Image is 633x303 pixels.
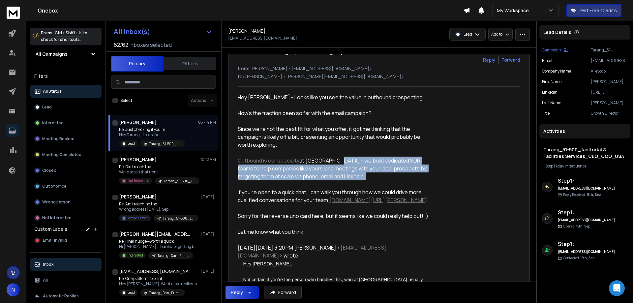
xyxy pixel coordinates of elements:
[119,276,197,281] p: Re: One platform to print,
[164,179,196,184] p: Tarang_51-500_Janitorial & Facilities Services_CEO_COO_USA
[30,116,102,130] button: Interested
[149,141,181,146] p: Tarang_51-500_Janitorial & Facilities Services_CEO_COO_USA
[542,47,568,53] button: Campaign
[130,41,172,49] h3: Inboxes selected
[580,7,617,14] p: Get Free Credits
[542,111,550,116] p: title
[42,215,72,221] p: Not Interested
[563,224,590,229] p: Opened
[119,201,198,207] p: Re: Am I reaching the
[543,29,571,36] p: Lead Details
[201,194,216,199] p: [DATE]
[329,197,427,204] a: [DOMAIN_NAME][URL][PERSON_NAME]
[542,100,561,106] p: Last Name
[42,152,81,157] p: Meeting Completed
[542,90,558,95] p: linkedin
[542,69,571,74] p: Company Name
[30,258,102,271] button: Inbox
[591,58,628,63] p: [EMAIL_ADDRESS][DOMAIN_NAME]
[119,244,198,249] p: Hi [PERSON_NAME], Thanks for getting back
[119,164,198,169] p: Re: Did I reach the
[483,57,496,63] button: Reply
[576,224,590,228] span: 15th, Sep
[119,194,157,200] h1: [PERSON_NAME]
[30,180,102,193] button: Out of office
[163,216,195,221] p: Tarang_51-500_Janitorial & Facilities Services_CEO_COO_USA
[558,208,616,216] h6: Step 1 :
[501,57,520,63] div: Forward
[164,56,216,71] button: Others
[201,231,216,237] p: [DATE]
[42,120,64,126] p: Interested
[563,256,594,260] p: Contacted
[238,212,430,220] div: Sorry for the reverse uno card here, but it seems like we could really help out! :)
[231,289,243,296] div: Reply
[43,238,67,243] span: Email Invalid
[128,290,135,295] p: Lead
[543,146,626,160] h1: Tarang_51-500_Janitorial & Facilities Services_CEO_COO_USA
[120,98,132,103] label: Select
[542,79,561,84] p: First Name
[226,286,259,299] button: Reply
[42,168,56,173] p: Closed
[30,47,102,61] button: All Campaigns
[119,268,192,275] h1: [EMAIL_ADDRESS][DOMAIN_NAME]
[30,196,102,209] button: Wrong person
[43,89,62,94] p: All Status
[119,127,185,132] p: Re: Just checking if you’re
[119,169,198,175] p: We’re set on that front
[34,226,67,232] h3: Custom Labels
[108,25,217,38] button: All Inbox(s)
[42,184,67,189] p: Out of office
[591,69,628,74] p: Alleyoop
[542,47,561,53] p: Campaign
[198,120,216,125] p: 03:44 PM
[591,111,628,116] p: Growth Director
[7,283,20,296] button: N
[609,280,625,296] div: Open Intercom Messenger
[497,7,531,14] p: My Workspace
[119,132,185,137] p: Hey Tarang - Looks like
[591,47,628,53] p: Tarang_51-500_Janitorial & Facilities Services_CEO_COO_USA
[30,211,102,225] button: Not Interested
[30,101,102,114] button: Lead
[238,157,299,164] a: Outbound is our specialty
[238,73,520,80] p: to: [PERSON_NAME] <[PERSON_NAME][EMAIL_ADDRESS][DOMAIN_NAME]>
[558,177,616,185] h6: Step 1 :
[543,163,553,169] span: 1 Step
[119,119,157,126] h1: [PERSON_NAME]
[238,65,520,72] p: from: [PERSON_NAME] <[EMAIL_ADDRESS][DOMAIN_NAME]>
[228,36,297,41] p: [EMAIL_ADDRESS][DOMAIN_NAME]
[43,278,48,283] p: All
[7,7,20,19] img: logo
[558,218,616,223] h6: [EMAIL_ADDRESS][DOMAIN_NAME]
[36,51,68,57] h1: All Campaigns
[158,253,189,258] p: Tarang_Dan_Primack_June_July_2025
[30,148,102,161] button: Meeting Completed
[43,262,54,267] p: Inbox
[43,293,79,299] p: Automatic Replies
[238,228,430,236] div: Let me know what you think!
[558,249,616,254] h6: [EMAIL_ADDRESS][DOMAIN_NAME]
[119,239,198,244] p: Re: Final nudge—worth a quick
[591,79,628,84] p: [PERSON_NAME]
[30,72,102,81] h3: Filters
[539,124,630,138] div: Activities
[563,192,601,197] p: Reply Received
[30,132,102,145] button: Meeting Booked
[38,7,464,15] h1: Onebox
[114,28,150,35] h1: All Inbox(s)
[128,141,135,146] p: Lead
[30,85,102,98] button: All Status
[128,253,143,258] p: Interested
[491,32,502,37] p: Add to
[228,28,265,34] h1: [PERSON_NAME]
[30,274,102,287] button: All
[128,178,149,183] p: Not Interested
[243,261,292,266] span: Hey [PERSON_NAME],
[200,157,216,162] p: 10:12 AM
[54,29,82,37] span: Ctrl + Shift + k
[119,207,198,212] p: Wrong address [DATE], Sep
